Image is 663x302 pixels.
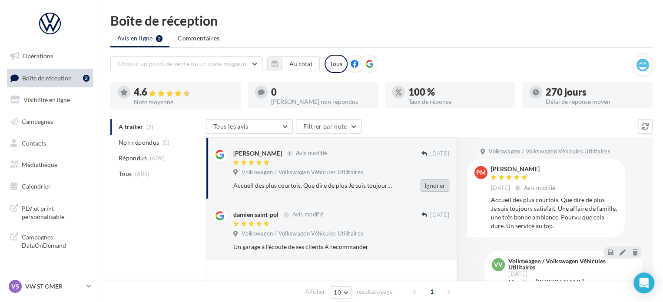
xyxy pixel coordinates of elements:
[7,278,93,295] a: VS VW ST OMER
[271,87,371,97] div: 0
[233,181,393,190] div: Accueil des plus courtois. Que dire de plus Je suis toujours satisfait. Une affaire de famille, u...
[22,231,90,250] span: Campagnes DataOnDemand
[162,139,170,146] span: (0)
[508,271,527,277] span: [DATE]
[5,228,95,253] a: Campagnes DataOnDemand
[178,34,219,43] span: Commentaires
[330,286,352,299] button: 10
[491,184,510,192] span: [DATE]
[119,169,132,178] span: Tous
[267,56,320,71] button: Au total
[425,285,439,299] span: 1
[633,272,654,293] div: Open Intercom Messenger
[83,75,90,82] div: 2
[233,210,278,219] div: damien saint-pol
[5,91,95,109] a: Visibilité en ligne
[524,184,556,191] span: Avis modifié
[430,150,449,158] span: [DATE]
[325,55,348,73] div: Tous
[110,56,262,71] button: Choisir un point de vente ou un code magasin
[491,166,557,172] div: [PERSON_NAME]
[489,148,610,156] span: Volkswagen / Volkswagen Véhicules Utilitaires
[110,14,653,27] div: Boîte de réception
[206,119,293,134] button: Tous les avis
[213,123,249,130] span: Tous les avis
[11,282,19,291] span: VS
[295,150,327,157] span: Avis modifié
[23,52,53,60] span: Opérations
[22,118,53,125] span: Campagnes
[119,154,147,163] span: Répondus
[357,288,393,296] span: résultats/page
[546,99,646,105] div: Délai de réponse moyen
[546,87,646,97] div: 270 jours
[233,242,393,251] div: Un garage à l'écoute de ses clients A recommander
[282,56,320,71] button: Au total
[23,96,70,103] span: Visibilité en ligne
[334,289,341,296] span: 10
[292,211,324,218] span: Avis modifié
[134,87,234,97] div: 4.6
[421,179,449,192] button: Ignorer
[242,169,363,176] span: Volkswagen / Volkswagen Véhicules Utilitaires
[22,161,57,168] span: Médiathèque
[491,196,618,230] div: Accueil des plus courtois. Que dire de plus Je suis toujours satisfait. Une affaire de famille, u...
[5,177,95,196] a: Calendrier
[135,170,150,177] span: (609)
[5,134,95,153] a: Contacts
[5,199,95,225] a: PLV et print personnalisable
[271,99,371,105] div: [PERSON_NAME] non répondus
[476,168,486,177] span: PM
[118,60,246,67] span: Choisir un point de vente ou un code magasin
[305,288,325,296] span: Afficher
[5,156,95,174] a: Médiathèque
[22,139,46,146] span: Contacts
[119,138,159,147] span: Non répondus
[242,230,363,238] span: Volkswagen / Volkswagen Véhicules Utilitaires
[233,149,282,158] div: [PERSON_NAME]
[25,282,83,291] p: VW ST OMER
[150,155,165,162] span: (609)
[408,87,508,97] div: 100 %
[5,113,95,131] a: Campagnes
[508,258,633,270] div: Volkswagen / Volkswagen Véhicules Utilitaires
[430,211,449,219] span: [DATE]
[296,119,361,134] button: Filtrer par note
[22,202,90,221] span: PLV et print personnalisable
[5,47,95,65] a: Opérations
[134,99,234,105] div: Note moyenne
[494,260,503,269] span: VV
[22,74,72,81] span: Boîte de réception
[5,69,95,87] a: Boîte de réception2
[22,183,51,190] span: Calendrier
[408,99,508,105] div: Taux de réponse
